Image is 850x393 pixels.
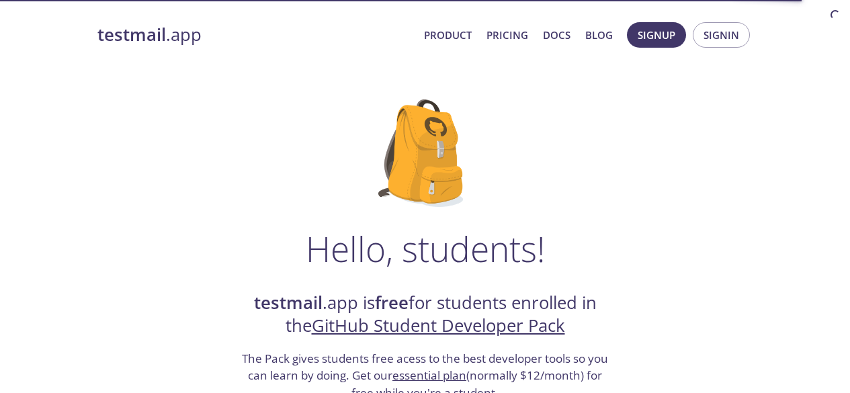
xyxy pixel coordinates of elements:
strong: testmail [254,291,323,314]
strong: testmail [97,23,166,46]
a: testmail.app [97,24,413,46]
h1: Hello, students! [306,228,545,269]
a: Blog [585,26,613,44]
h2: .app is for students enrolled in the [241,292,610,338]
img: github-student-backpack.png [378,99,472,207]
button: Signin [693,22,750,48]
a: Docs [543,26,570,44]
a: GitHub Student Developer Pack [312,314,565,337]
strong: free [375,291,409,314]
a: essential plan [392,367,466,383]
button: Signup [627,22,686,48]
a: Product [424,26,472,44]
span: Signup [638,26,675,44]
a: Pricing [486,26,528,44]
span: Signin [704,26,739,44]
